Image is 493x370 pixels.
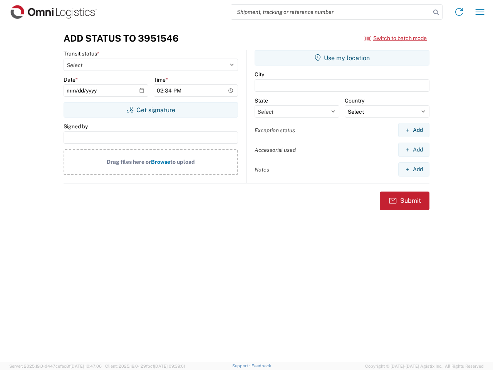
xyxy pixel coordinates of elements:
[107,159,151,165] span: Drag files here or
[232,363,252,368] a: Support
[170,159,195,165] span: to upload
[252,363,271,368] a: Feedback
[364,32,427,45] button: Switch to batch mode
[398,123,429,137] button: Add
[398,143,429,157] button: Add
[255,71,264,78] label: City
[345,97,364,104] label: Country
[380,192,429,210] button: Submit
[398,162,429,177] button: Add
[255,127,295,134] label: Exception status
[9,364,102,368] span: Server: 2025.19.0-d447cefac8f
[154,76,168,83] label: Time
[154,364,185,368] span: [DATE] 09:39:01
[255,166,269,173] label: Notes
[151,159,170,165] span: Browse
[64,50,99,57] label: Transit status
[105,364,185,368] span: Client: 2025.19.0-129fbcf
[70,364,102,368] span: [DATE] 10:47:06
[64,33,179,44] h3: Add Status to 3951546
[231,5,431,19] input: Shipment, tracking or reference number
[365,363,484,370] span: Copyright © [DATE]-[DATE] Agistix Inc., All Rights Reserved
[255,50,429,66] button: Use my location
[255,146,296,153] label: Accessorial used
[64,102,238,118] button: Get signature
[64,123,88,130] label: Signed by
[64,76,78,83] label: Date
[255,97,268,104] label: State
